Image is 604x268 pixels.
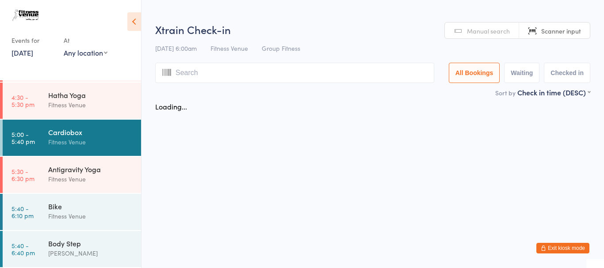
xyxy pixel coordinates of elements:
input: Search [155,63,434,83]
a: 4:30 -5:30 pmHatha YogaFitness Venue [3,83,141,119]
span: [DATE] 6:00am [155,44,197,53]
div: Check in time (DESC) [517,87,590,97]
time: 5:30 - 6:30 pm [11,168,34,182]
div: Body Step [48,238,134,248]
img: Fitness Venue Whitsunday [9,7,42,24]
button: Waiting [504,63,539,83]
time: 5:00 - 5:40 pm [11,131,35,145]
time: 4:30 - 5:30 pm [11,94,34,108]
span: Group Fitness [262,44,300,53]
span: Fitness Venue [210,44,248,53]
div: Fitness Venue [48,174,134,184]
div: Antigravity Yoga [48,164,134,174]
span: Scanner input [541,26,581,35]
div: Fitness Venue [48,137,134,147]
span: Manual search [467,26,510,35]
div: Events for [11,33,55,48]
button: Checked in [544,63,590,83]
div: Bike [48,201,134,211]
h2: Xtrain Check-in [155,22,590,37]
div: At [64,33,107,48]
div: Loading... [155,102,187,111]
time: 5:40 - 6:40 pm [11,242,35,256]
div: Fitness Venue [48,100,134,110]
div: Hatha Yoga [48,90,134,100]
button: Exit kiosk mode [536,243,589,253]
a: 5:40 -6:10 pmBikeFitness Venue [3,194,141,230]
a: [DATE] [11,48,33,57]
div: Cardiobox [48,127,134,137]
button: All Bookings [449,63,500,83]
div: Any location [64,48,107,57]
div: [PERSON_NAME] [48,248,134,258]
div: Fitness Venue [48,211,134,221]
a: 5:00 -5:40 pmCardioboxFitness Venue [3,120,141,156]
time: 5:40 - 6:10 pm [11,205,34,219]
a: 5:30 -6:30 pmAntigravity YogaFitness Venue [3,157,141,193]
a: 5:40 -6:40 pmBody Step[PERSON_NAME] [3,231,141,267]
label: Sort by [495,88,516,97]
